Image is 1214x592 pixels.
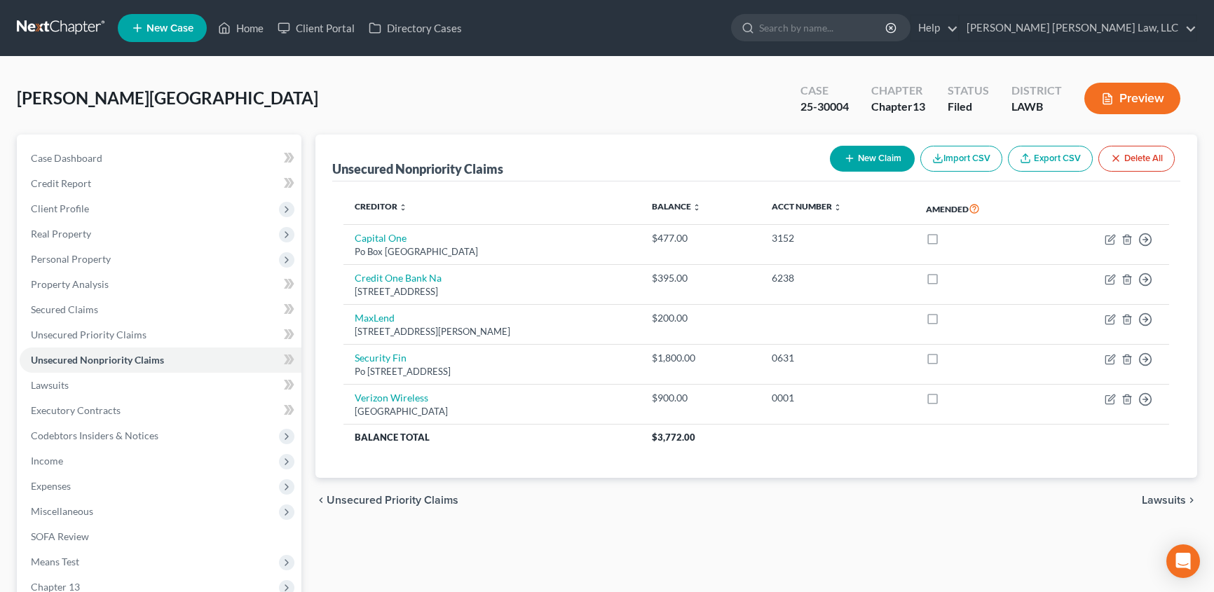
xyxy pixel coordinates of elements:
span: Credit Report [31,177,91,189]
div: [STREET_ADDRESS] [355,285,629,298]
a: Export CSV [1008,146,1093,172]
a: Credit One Bank Na [355,272,442,284]
span: Unsecured Nonpriority Claims [31,354,164,366]
span: $3,772.00 [652,432,695,443]
span: Expenses [31,480,71,492]
div: $200.00 [652,311,749,325]
div: 0631 [772,351,904,365]
a: SOFA Review [20,524,301,549]
a: Unsecured Priority Claims [20,322,301,347]
div: Po Box [GEOGRAPHIC_DATA] [355,245,629,259]
div: $1,800.00 [652,351,749,365]
a: Property Analysis [20,272,301,297]
i: unfold_more [833,203,842,212]
div: Chapter [871,99,925,115]
a: Directory Cases [362,15,469,41]
button: Import CSV [920,146,1002,172]
a: Lawsuits [20,373,301,398]
span: Unsecured Priority Claims [31,329,146,340]
a: Help [911,15,958,41]
button: Lawsuits chevron_right [1142,495,1197,506]
span: [PERSON_NAME][GEOGRAPHIC_DATA] [17,88,318,108]
span: SOFA Review [31,530,89,542]
span: Means Test [31,556,79,567]
span: Lawsuits [31,379,69,391]
div: $477.00 [652,231,749,245]
a: Capital One [355,232,407,244]
span: New Case [146,23,193,34]
div: District [1011,83,1062,99]
span: Property Analysis [31,278,109,290]
button: New Claim [830,146,915,172]
th: Balance Total [343,425,641,450]
div: Open Intercom Messenger [1166,544,1200,578]
div: $900.00 [652,391,749,405]
div: Chapter [871,83,925,99]
a: Acct Number unfold_more [772,201,842,212]
span: Client Profile [31,202,89,214]
a: Credit Report [20,171,301,196]
a: Balance unfold_more [652,201,701,212]
div: Filed [948,99,989,115]
div: Case [800,83,849,99]
div: Unsecured Nonpriority Claims [332,160,503,177]
a: Client Portal [271,15,362,41]
a: Home [211,15,271,41]
span: Unsecured Priority Claims [327,495,458,506]
a: Secured Claims [20,297,301,322]
th: Amended [915,193,1042,225]
a: Creditor unfold_more [355,201,407,212]
div: LAWB [1011,99,1062,115]
div: Po [STREET_ADDRESS] [355,365,629,378]
input: Search by name... [759,15,887,41]
span: Miscellaneous [31,505,93,517]
span: Executory Contracts [31,404,121,416]
i: chevron_left [315,495,327,506]
div: 3152 [772,231,904,245]
a: Security Fin [355,352,407,364]
span: 13 [913,99,925,113]
i: unfold_more [399,203,407,212]
button: Delete All [1098,146,1175,172]
span: Secured Claims [31,303,98,315]
span: Real Property [31,228,91,240]
a: MaxLend [355,312,395,324]
a: Verizon Wireless [355,392,428,404]
a: [PERSON_NAME] [PERSON_NAME] Law, LLC [960,15,1196,41]
div: 25-30004 [800,99,849,115]
button: chevron_left Unsecured Priority Claims [315,495,458,506]
a: Executory Contracts [20,398,301,423]
span: Case Dashboard [31,152,102,164]
i: chevron_right [1186,495,1197,506]
div: 6238 [772,271,904,285]
span: Personal Property [31,253,111,265]
div: [STREET_ADDRESS][PERSON_NAME] [355,325,629,338]
button: Preview [1084,83,1180,114]
span: Income [31,455,63,467]
i: unfold_more [693,203,701,212]
a: Unsecured Nonpriority Claims [20,347,301,373]
span: Codebtors Insiders & Notices [31,429,158,441]
span: Lawsuits [1142,495,1186,506]
div: $395.00 [652,271,749,285]
div: 0001 [772,391,904,405]
div: [GEOGRAPHIC_DATA] [355,405,629,418]
a: Case Dashboard [20,146,301,171]
div: Status [948,83,989,99]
